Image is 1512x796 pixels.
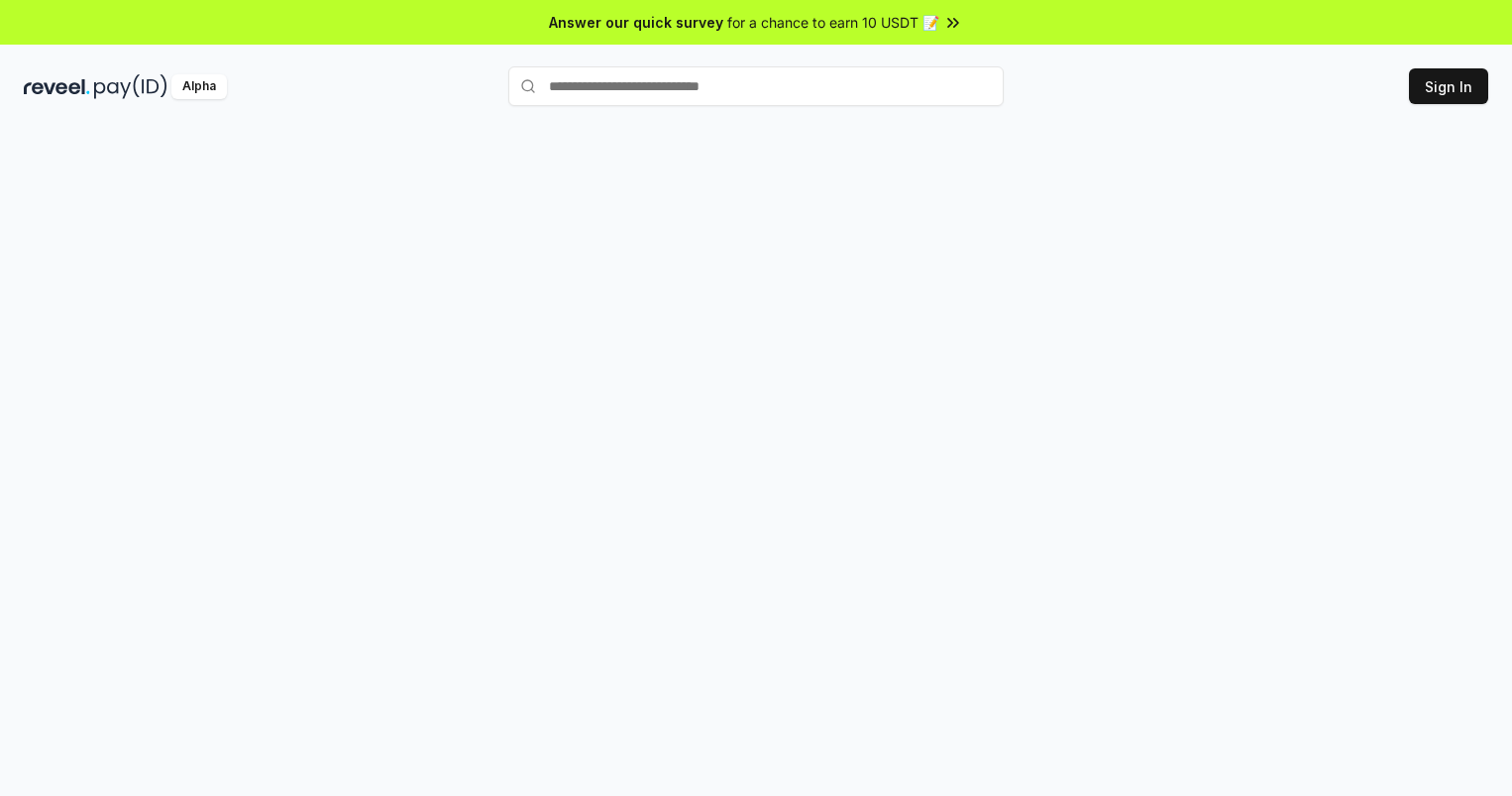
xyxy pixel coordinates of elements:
span: for a chance to earn 10 USDT 📝 [727,12,939,33]
span: Answer our quick survey [549,12,723,33]
img: pay_id [94,74,167,99]
img: reveel_dark [24,74,90,99]
div: Alpha [171,74,227,99]
button: Sign In [1409,68,1488,104]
